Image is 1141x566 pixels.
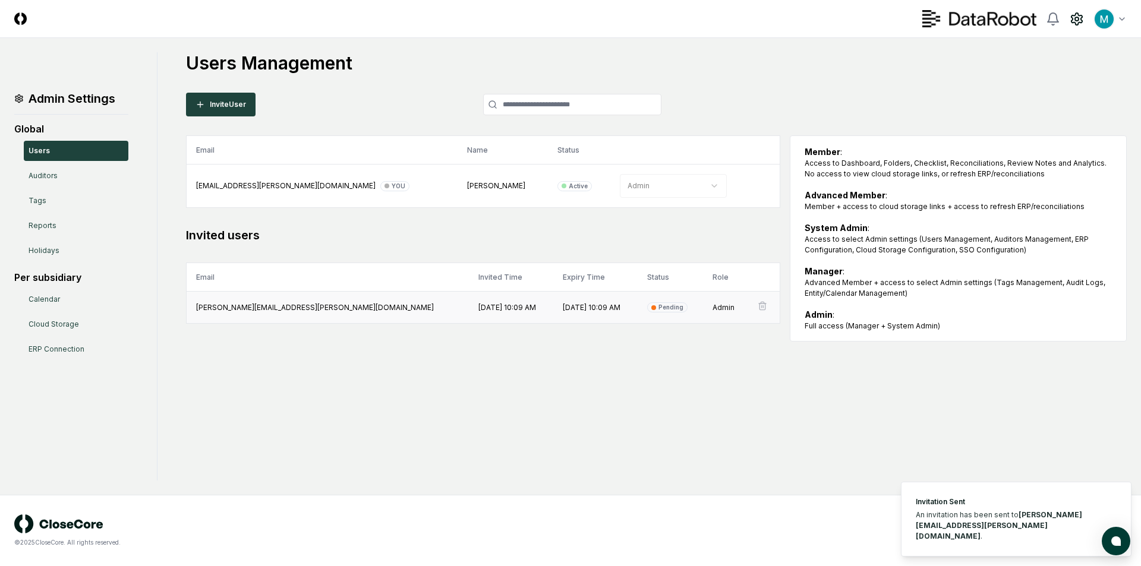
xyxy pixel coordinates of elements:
th: Status [638,263,703,292]
td: [DATE] 10:09 AM [469,292,553,324]
a: Calendar [24,289,128,309]
th: Email [187,136,458,165]
b: Manager [805,266,843,276]
h1: Admin Settings [14,90,128,107]
div: : [805,265,1112,299]
td: Admin [703,292,748,324]
a: Holidays [24,241,128,261]
b: System Admin [805,223,868,233]
div: Access to select Admin settings (Users Management, Auditors Management, ERP Configuration, Cloud ... [805,234,1112,255]
div: : [805,146,1112,179]
a: Users [24,141,128,161]
div: © 2025 CloseCore. All rights reserved. [14,538,570,547]
h2: Invited users [186,227,780,244]
a: Cloud Storage [24,314,128,334]
div: Manny Birrueta [467,181,538,191]
b: [PERSON_NAME][EMAIL_ADDRESS][PERSON_NAME][DOMAIN_NAME] [916,510,1082,540]
a: ERP Connection [24,339,128,359]
a: Tags [24,191,128,211]
div: : [805,222,1112,255]
b: Member [805,147,840,157]
th: Role [703,263,748,292]
b: Advanced Member [805,190,885,200]
div: Pending [658,303,683,312]
span: An invitation has been sent to . [916,510,1082,540]
a: Auditors [24,166,128,186]
div: Full access (Manager + System Admin) [805,321,1112,331]
th: Email [187,263,469,292]
div: Invitation Sent [916,497,1112,507]
div: : [805,308,1112,331]
th: Invited Time [469,263,553,292]
button: atlas-launcher [1102,527,1130,555]
div: : [805,189,1112,212]
div: Per subsidiary [14,270,128,284]
img: Logo [14,12,27,25]
div: Access to Dashboard, Folders, Checklist, Reconciliations, Review Notes and Analytics. No access t... [805,158,1112,179]
b: Admin [805,309,833,320]
td: [DATE] 10:09 AM [553,292,638,324]
th: Status [548,136,610,165]
img: ACg8ocIk6UVBSJ1Mh_wKybhGNOx8YD4zQOa2rDZHjRd5UfivBFfoWA=s96-c [1095,10,1114,29]
div: You [392,182,405,191]
h1: Users Management [186,52,1127,74]
div: Advanced Member + access to select Admin settings (Tags Management, Audit Logs, Entity/Calendar M... [805,277,1112,299]
img: logo [14,514,103,533]
div: Active [569,182,588,191]
a: Reports [24,216,128,236]
div: Member + access to cloud storage links + access to refresh ERP/reconciliations [805,201,1112,212]
div: Global [14,122,128,136]
div: [EMAIL_ADDRESS][PERSON_NAME][DOMAIN_NAME] [196,181,448,191]
button: InviteUser [186,93,256,116]
th: Expiry Time [553,263,638,292]
img: DataRobot logo [922,10,1036,27]
th: Name [458,136,548,165]
td: [PERSON_NAME][EMAIL_ADDRESS][PERSON_NAME][DOMAIN_NAME] [187,292,469,324]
